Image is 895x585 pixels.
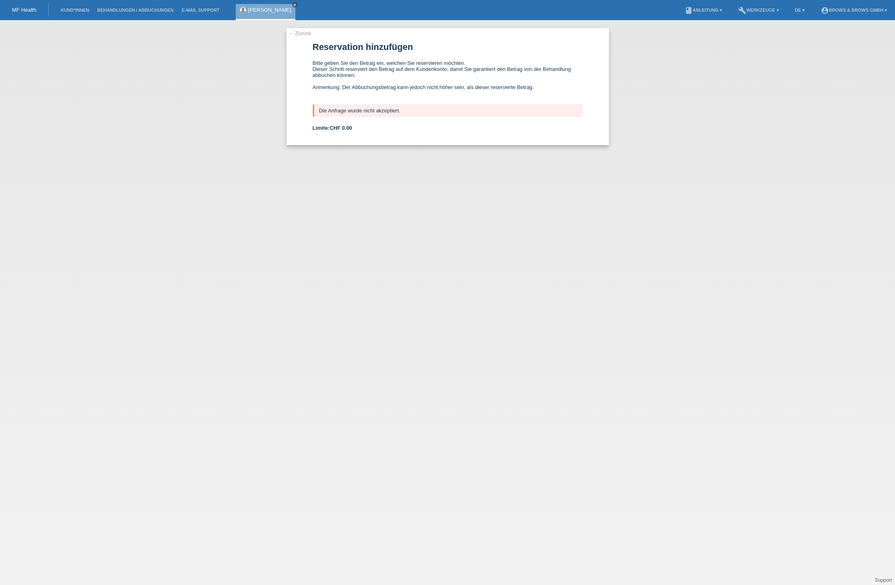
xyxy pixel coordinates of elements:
[313,125,352,131] b: Limite:
[738,6,746,15] i: build
[313,60,583,96] div: Bitte geben Sie den Betrag ein, welchen Sie reservieren möchten. Dieser Schritt reserviert den Be...
[93,8,178,12] a: Behandlungen / Abbuchungen
[313,104,583,117] div: Die Anfrage wurde nicht akzeptiert.
[734,8,783,12] a: buildWerkzeuge ▾
[817,8,891,12] a: account_circleBrows & Brows GmbH ▾
[685,6,693,15] i: book
[313,42,583,52] h1: Reservation hinzufügen
[681,8,726,12] a: bookAnleitung ▾
[57,8,93,12] a: Kund*innen
[875,577,892,583] a: Support
[12,7,36,13] a: MF Health
[330,125,352,131] span: CHF 0.00
[791,8,809,12] a: DE ▾
[248,7,291,13] a: [PERSON_NAME]
[178,8,224,12] a: E-Mail Support
[293,3,297,7] i: close
[289,30,311,36] a: ← Zurück
[292,2,298,8] a: close
[821,6,829,15] i: account_circle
